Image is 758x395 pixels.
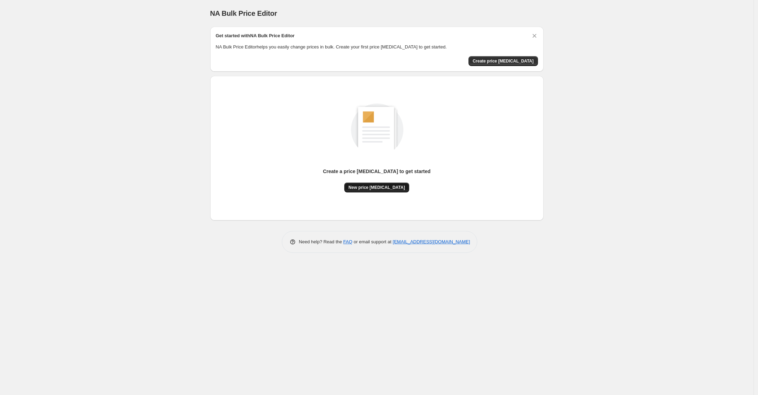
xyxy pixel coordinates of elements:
[393,239,470,244] a: [EMAIL_ADDRESS][DOMAIN_NAME]
[299,239,344,244] span: Need help? Read the
[343,239,352,244] a: FAQ
[473,58,534,64] span: Create price [MEDICAL_DATA]
[216,44,538,51] p: NA Bulk Price Editor helps you easily change prices in bulk. Create your first price [MEDICAL_DAT...
[531,32,538,39] button: Dismiss card
[468,56,538,66] button: Create price change job
[352,239,393,244] span: or email support at
[216,32,295,39] h2: Get started with NA Bulk Price Editor
[210,9,277,17] span: NA Bulk Price Editor
[323,168,431,175] p: Create a price [MEDICAL_DATA] to get started
[344,183,409,192] button: New price [MEDICAL_DATA]
[348,185,405,190] span: New price [MEDICAL_DATA]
